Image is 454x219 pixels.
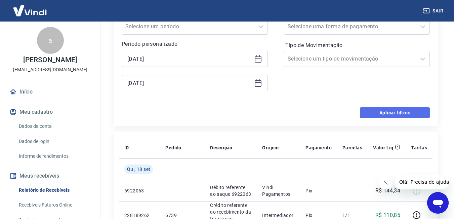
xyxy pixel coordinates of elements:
[427,192,449,214] iframe: Botão para abrir a janela de mensagens
[4,5,56,10] span: Olá! Precisa de ajuda?
[127,166,150,173] span: Qui, 18 set
[210,144,233,151] p: Descrição
[379,176,393,189] iframe: Fechar mensagem
[305,212,332,219] p: Pix
[16,135,92,148] a: Dados de login
[165,144,181,151] p: Pedido
[8,84,92,99] a: Início
[8,169,92,183] button: Meus recebíveis
[127,54,251,64] input: Data inicial
[16,119,92,133] a: Dados da conta
[373,144,395,151] p: Valor Líq.
[305,187,332,194] p: Pix
[16,198,92,212] a: Recebíveis Futuros Online
[8,105,92,119] button: Meu cadastro
[122,40,268,48] p: Período personalizado
[16,149,92,163] a: Informe de rendimentos
[37,27,64,54] div: a
[305,144,332,151] p: Pagamento
[127,78,251,88] input: Data final
[360,107,430,118] button: Aplicar filtros
[262,212,295,219] p: Intermediador
[342,212,362,219] p: 1/1
[374,187,400,195] p: -R$ 144,34
[13,66,87,73] p: [EMAIL_ADDRESS][DOMAIN_NAME]
[342,144,362,151] p: Parcelas
[342,187,362,194] p: -
[124,144,129,151] p: ID
[124,212,155,219] p: 228189262
[124,187,155,194] p: 6922063
[422,5,446,17] button: Sair
[165,212,199,219] p: 6739
[411,144,427,151] p: Tarifas
[8,0,52,21] img: Vindi
[395,175,449,189] iframe: Mensagem da empresa
[285,41,429,49] label: Tipo de Movimentação
[16,183,92,197] a: Relatório de Recebíveis
[262,184,295,197] p: Vindi Pagamentos
[210,184,251,197] p: Débito referente ao saque 6922063
[23,57,77,64] p: [PERSON_NAME]
[262,144,279,151] p: Origem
